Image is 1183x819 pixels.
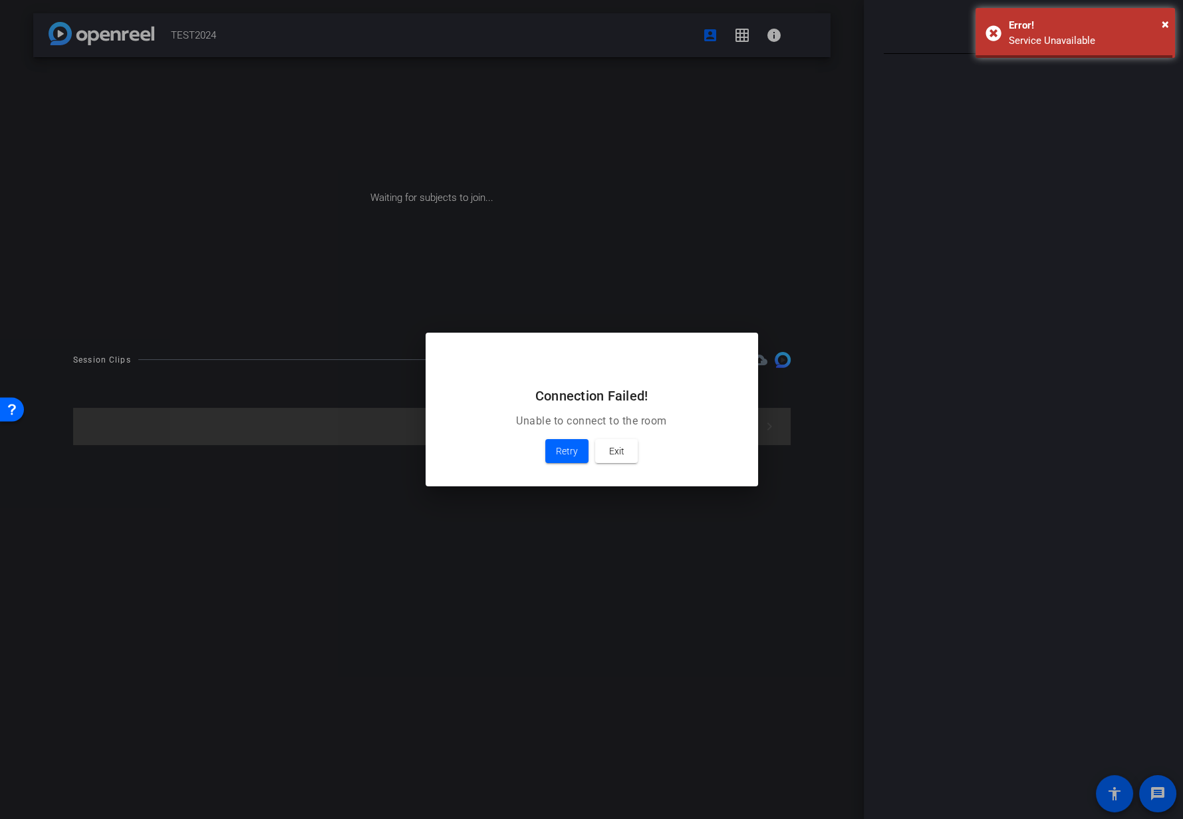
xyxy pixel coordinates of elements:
button: Retry [545,439,589,463]
button: Close [1162,14,1169,34]
button: Exit [595,439,638,463]
p: Unable to connect to the room [442,413,742,429]
span: × [1162,16,1169,32]
h2: Connection Failed! [442,385,742,407]
div: Service Unavailable [1009,33,1165,49]
span: Retry [556,443,578,459]
div: Error! [1009,18,1165,33]
span: Exit [609,443,624,459]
